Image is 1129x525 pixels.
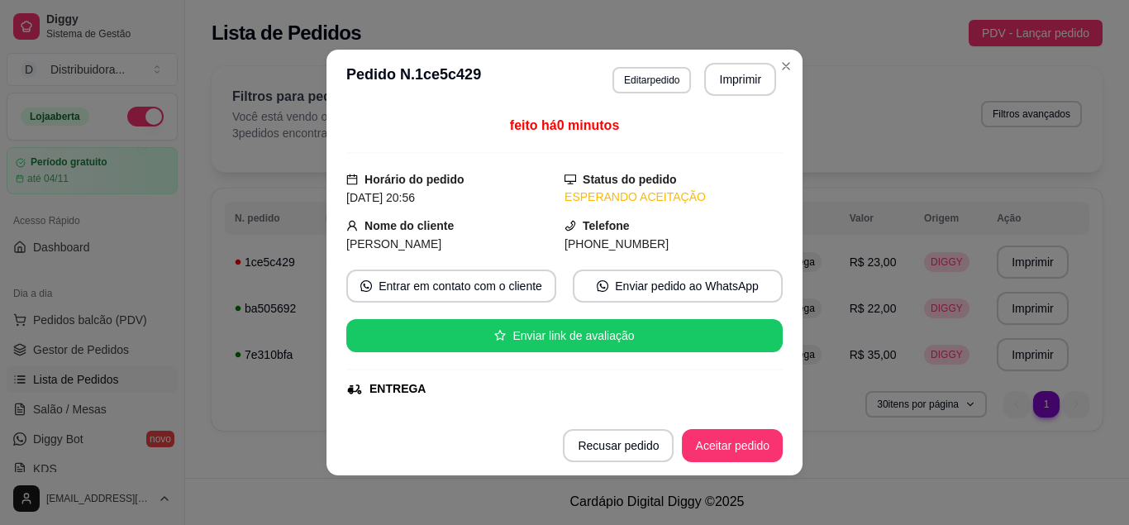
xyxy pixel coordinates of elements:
button: Recusar pedido [563,429,674,462]
h3: Pedido N. 1ce5c429 [346,63,481,96]
button: Aceitar pedido [682,429,783,462]
span: star [494,330,506,341]
button: starEnviar link de avaliação [346,319,783,352]
strong: Horário do pedido [364,173,464,186]
strong: Status do pedido [583,173,677,186]
span: user [346,220,358,231]
span: [DATE] 20:56 [346,191,415,204]
strong: Telefone [583,219,630,232]
button: Close [773,53,799,79]
div: ESPERANDO ACEITAÇÃO [564,189,783,206]
button: whats-appEnviar pedido ao WhatsApp [573,270,783,303]
button: Imprimir [704,63,776,96]
strong: Nome do cliente [364,219,454,232]
span: phone [564,220,576,231]
span: calendar [346,174,358,185]
button: whats-appEntrar em contato com o cliente [346,270,556,303]
span: feito há 0 minutos [510,118,619,132]
button: Editarpedido [612,67,691,93]
span: [PHONE_NUMBER] [564,237,669,251]
span: desktop [564,174,576,185]
span: [PERSON_NAME] [346,237,441,251]
span: whats-app [360,280,372,292]
span: whats-app [597,280,608,292]
div: ENTREGA [369,380,426,398]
